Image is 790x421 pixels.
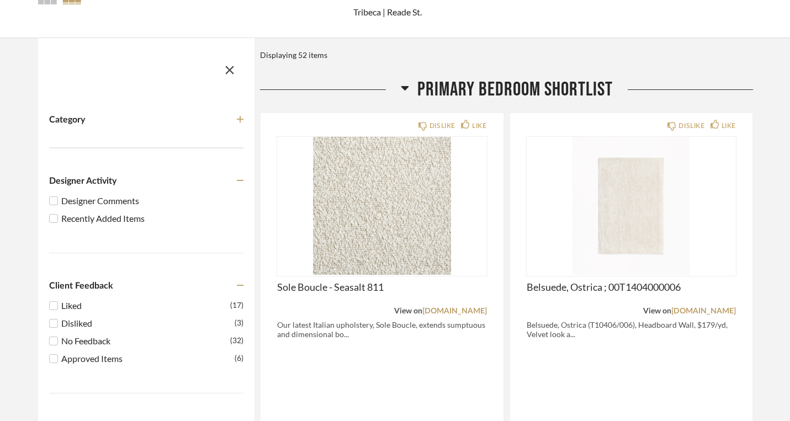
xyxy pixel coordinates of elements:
button: Close [219,57,241,79]
div: Designer Comments [61,194,243,207]
div: (17) [230,299,243,312]
img: undefined [527,137,736,275]
div: Belsuede, Ostrica (T10406/006), Headboard Wall, $179/yd, Velvet look a... [527,320,736,339]
div: Recently Added Items [61,212,243,225]
div: Liked [61,299,230,312]
div: LIKE [472,120,486,131]
span: Category [49,115,85,125]
span: Primary Bedroom SHORTLIST [417,78,613,102]
div: Approved Items [61,352,235,365]
div: DISLIKE [678,120,704,131]
div: No Feedback [61,334,230,348]
div: (32) [230,334,243,348]
span: Designer Activity [49,177,116,185]
span: Belsuede, Ostrica ; 00T1404000006 [527,281,736,293]
a: [DOMAIN_NAME] [671,307,736,315]
span: Sole Boucle - Seasalt 811 [277,281,487,293]
div: LIKE [722,120,736,131]
div: (6) [235,352,243,365]
a: [DOMAIN_NAME] [422,307,487,315]
span: View on [643,307,671,315]
div: DISLIKE [430,120,455,131]
img: undefined [277,137,487,275]
div: Our latest Italian upholstery, Sole Boucle, extends sumptuous and dimensional bo... [277,320,487,339]
span: Client Feedback [49,281,113,290]
div: (3) [235,317,243,330]
div: Disliked [61,317,235,330]
div: Tribeca | Reade St. [160,6,616,19]
div: Displaying 52 items [260,49,747,61]
span: View on [394,307,422,315]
